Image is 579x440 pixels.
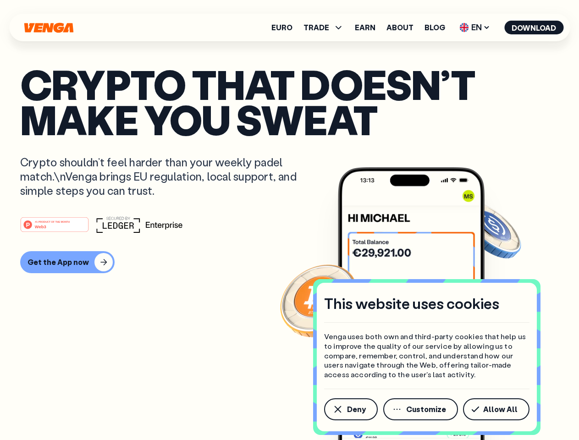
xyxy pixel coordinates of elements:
div: Get the App now [28,258,89,267]
img: Bitcoin [278,259,361,341]
p: Crypto that doesn’t make you sweat [20,66,559,137]
button: Customize [383,398,458,420]
a: Get the App now [20,251,559,273]
svg: Home [23,22,74,33]
tspan: Web3 [35,224,46,229]
tspan: #1 PRODUCT OF THE MONTH [35,220,70,223]
span: Allow All [483,406,518,413]
h4: This website uses cookies [324,294,499,313]
span: Deny [347,406,366,413]
button: Allow All [463,398,529,420]
span: TRADE [303,22,344,33]
a: About [386,24,414,31]
a: Euro [271,24,292,31]
span: TRADE [303,24,329,31]
a: Earn [355,24,375,31]
button: Get the App now [20,251,115,273]
span: Customize [406,406,446,413]
a: #1 PRODUCT OF THE MONTHWeb3 [20,222,89,234]
img: flag-uk [459,23,469,32]
button: Deny [324,398,378,420]
img: USDC coin [457,197,523,263]
p: Crypto shouldn’t feel harder than your weekly padel match.\nVenga brings EU regulation, local sup... [20,155,310,198]
span: EN [456,20,493,35]
p: Venga uses both own and third-party cookies that help us to improve the quality of our service by... [324,332,529,379]
button: Download [504,21,563,34]
a: Blog [425,24,445,31]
